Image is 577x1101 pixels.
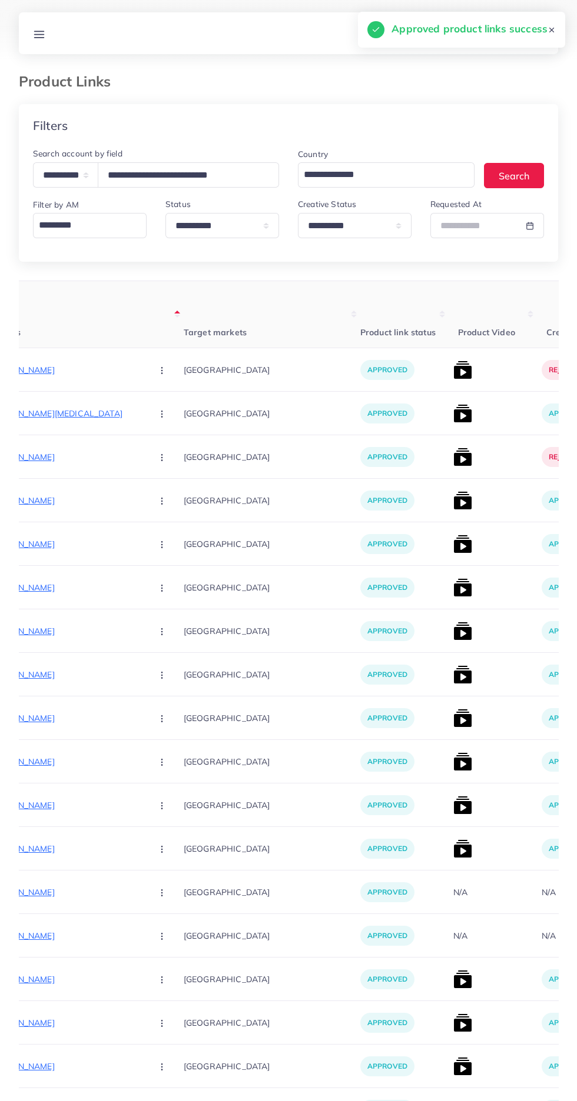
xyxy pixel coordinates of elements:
p: approved [360,1013,414,1033]
label: Requested At [430,198,482,210]
input: Search for option [35,215,140,235]
p: [GEOGRAPHIC_DATA] [184,835,360,862]
p: approved [360,752,414,772]
p: approved [360,1056,414,1076]
img: list product video [453,1013,472,1032]
p: approved [360,534,414,554]
button: Search [484,163,544,188]
p: [GEOGRAPHIC_DATA] [184,922,360,949]
h4: Filters [33,118,68,133]
img: list product video [453,361,472,379]
p: [GEOGRAPHIC_DATA] [184,574,360,600]
p: [GEOGRAPHIC_DATA] [184,879,360,905]
p: approved [360,839,414,859]
p: approved [360,969,414,989]
p: approved [360,665,414,685]
img: list product video [453,448,472,466]
span: Product link status [360,327,436,338]
img: list product video [453,578,472,597]
p: [GEOGRAPHIC_DATA] [184,356,360,383]
p: approved [360,578,414,598]
p: approved [360,621,414,641]
p: approved [360,708,414,728]
img: list product video [453,1057,472,1076]
p: approved [360,491,414,511]
div: N/A [542,930,556,942]
img: list product video [453,839,472,858]
div: Search for option [298,162,475,188]
label: Search account by field [33,148,122,159]
img: list product video [453,796,472,815]
p: [GEOGRAPHIC_DATA] [184,966,360,992]
p: [GEOGRAPHIC_DATA] [184,661,360,688]
div: Search for option [33,213,147,238]
p: [GEOGRAPHIC_DATA] [184,443,360,470]
label: Status [165,198,191,210]
p: approved [360,403,414,423]
label: Country [298,148,328,160]
div: N/A [453,930,467,942]
p: [GEOGRAPHIC_DATA] [184,400,360,426]
img: list product video [453,491,472,510]
img: list product video [453,752,472,771]
span: Product Video [458,327,515,338]
img: list product video [453,622,472,640]
p: approved [360,360,414,380]
span: Target markets [184,327,247,338]
p: [GEOGRAPHIC_DATA] [184,1053,360,1079]
div: N/A [542,886,556,898]
p: approved [360,882,414,902]
h5: Approved product links success [392,21,548,36]
p: [GEOGRAPHIC_DATA] [184,531,360,557]
img: list product video [453,970,472,989]
img: list product video [453,535,472,553]
p: approved [360,795,414,815]
label: Creative Status [298,198,356,210]
img: list product video [453,709,472,728]
p: [GEOGRAPHIC_DATA] [184,618,360,644]
p: [GEOGRAPHIC_DATA] [184,1009,360,1036]
p: [GEOGRAPHIC_DATA] [184,792,360,818]
p: [GEOGRAPHIC_DATA] [184,748,360,775]
p: [GEOGRAPHIC_DATA] [184,487,360,513]
p: [GEOGRAPHIC_DATA] [184,705,360,731]
label: Filter by AM [33,199,79,211]
input: Search for option [300,165,459,185]
p: approved [360,926,414,946]
p: approved [360,447,414,467]
h3: Product Links [19,73,120,90]
img: list product video [453,665,472,684]
div: N/A [453,886,467,898]
img: list product video [453,404,472,423]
